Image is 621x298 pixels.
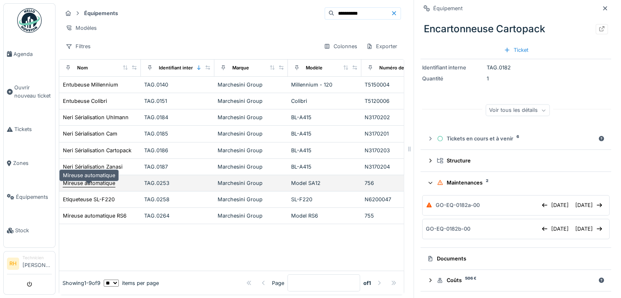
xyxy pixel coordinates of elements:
[424,175,608,190] summary: Maintenances2
[62,22,100,34] div: Modèles
[15,227,52,234] span: Stock
[159,64,198,71] div: Identifiant interne
[365,130,432,138] div: N3170201
[291,163,358,171] div: BL-A415
[291,196,358,203] div: SL-F220
[63,147,131,154] div: Neri Sérialisation Cartopack
[218,163,285,171] div: Marchesini Group
[144,212,211,220] div: TAG.0264
[365,212,432,220] div: 755
[365,113,432,121] div: N3170202
[365,81,432,89] div: T5150004
[572,223,606,234] div: [DATE]
[422,75,483,82] div: Quantité
[363,40,401,52] div: Exporter
[538,223,572,234] div: [DATE]
[291,113,358,121] div: BL-A415
[63,196,115,203] div: Etiqueteuse SL-F220
[572,200,606,211] div: [DATE]
[81,9,121,17] strong: Équipements
[424,153,608,168] summary: Structure
[424,131,608,146] summary: Tickets en cours et à venir6
[4,113,55,147] a: Tickets
[144,179,211,187] div: TAG.0253
[218,179,285,187] div: Marchesini Group
[379,64,417,71] div: Numéro de Série
[63,179,115,187] div: Mireuse automatique
[144,81,211,89] div: TAG.0140
[63,97,107,105] div: Entubeuse Colibri
[365,196,432,203] div: N6200047
[365,147,432,154] div: N3170203
[63,212,127,220] div: Mireuse automatique RS6
[365,163,432,171] div: N3170204
[437,157,601,165] div: Structure
[218,147,285,154] div: Marchesini Group
[421,18,611,40] div: Encartonneuse Cartopack
[77,64,88,71] div: Nom
[13,159,52,167] span: Zones
[422,75,610,82] div: 1
[427,255,601,262] div: Documents
[424,251,608,266] summary: Documents
[422,64,483,71] div: Identifiant interne
[22,255,52,261] div: Technicien
[144,147,211,154] div: TAG.0186
[14,84,52,99] span: Ouvrir nouveau ticket
[17,8,42,33] img: Badge_color-CXgf-gQk.svg
[218,97,285,105] div: Marchesini Group
[13,50,52,58] span: Agenda
[422,64,610,71] div: TAG.0182
[365,97,432,105] div: T5120006
[63,130,117,138] div: Neri Sérialisation Cam
[14,125,52,133] span: Tickets
[433,4,463,12] div: Équipement
[62,279,100,287] div: Showing 1 - 9 of 9
[485,105,550,116] div: Voir tous les détails
[538,200,572,211] div: [DATE]
[365,179,432,187] div: 756
[144,113,211,121] div: TAG.0184
[63,163,122,171] div: Neri Sérialisation Zanasi
[436,201,480,209] div: GO-EQ-0182a-00
[4,214,55,248] a: Stock
[62,40,94,52] div: Filtres
[291,212,358,220] div: Model RS6
[144,97,211,105] div: TAG.0151
[218,130,285,138] div: Marchesini Group
[218,81,285,89] div: Marchesini Group
[16,193,52,201] span: Équipements
[437,179,601,187] div: Maintenances
[424,273,608,288] summary: Coûts506 €
[4,180,55,214] a: Équipements
[291,130,358,138] div: BL-A415
[144,163,211,171] div: TAG.0187
[218,113,285,121] div: Marchesini Group
[232,64,249,71] div: Marque
[426,225,470,233] div: GO-EQ-0182b-00
[306,64,323,71] div: Modèle
[63,113,129,121] div: Neri Sérialisation Uhlmann
[320,40,361,52] div: Colonnes
[291,81,358,89] div: Millennium - 120
[218,196,285,203] div: Marchesini Group
[218,212,285,220] div: Marchesini Group
[144,130,211,138] div: TAG.0185
[291,97,358,105] div: Colibri
[7,255,52,274] a: RH Technicien[PERSON_NAME]
[501,44,532,56] div: Ticket
[363,279,371,287] strong: of 1
[22,255,52,272] li: [PERSON_NAME]
[291,147,358,154] div: BL-A415
[4,37,55,71] a: Agenda
[4,146,55,180] a: Zones
[291,179,358,187] div: Model SA12
[437,276,595,284] div: Coûts
[4,71,55,113] a: Ouvrir nouveau ticket
[437,135,595,142] div: Tickets en cours et à venir
[144,196,211,203] div: TAG.0258
[59,169,119,181] div: Mireuse automatique
[63,81,118,89] div: Entubeuse Millennium
[7,258,19,270] li: RH
[272,279,284,287] div: Page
